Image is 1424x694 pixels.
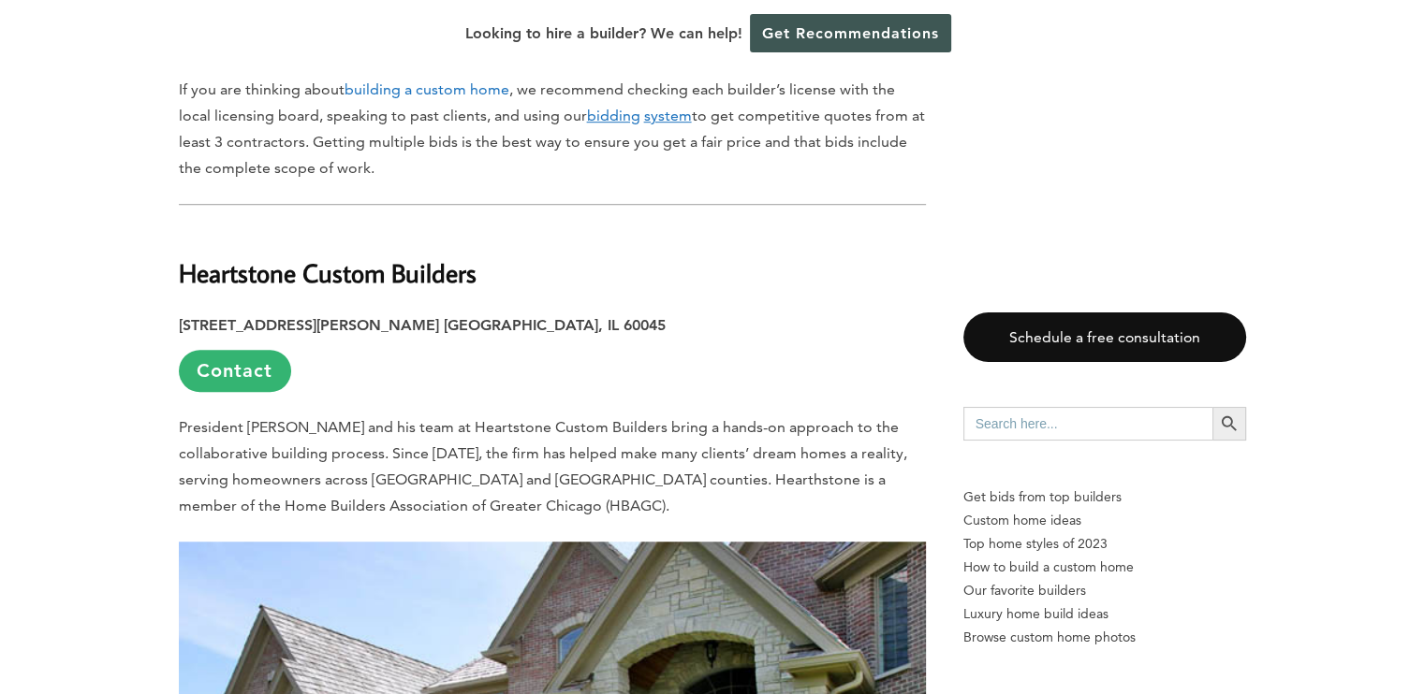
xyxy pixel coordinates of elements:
[750,14,951,52] a: Get Recommendations
[963,532,1246,556] a: Top home styles of 2023
[179,316,666,334] strong: [STREET_ADDRESS][PERSON_NAME] [GEOGRAPHIC_DATA], IL 60045
[179,256,477,289] strong: Heartstone Custom Builders
[963,485,1246,509] p: Get bids from top builders
[179,350,291,392] a: Contact
[345,80,509,98] a: building a custom home
[963,312,1246,362] a: Schedule a free consultation
[644,107,692,124] u: system
[963,556,1246,579] a: How to build a custom home
[963,579,1246,602] a: Our favorite builders
[963,602,1246,626] a: Luxury home build ideas
[179,418,907,514] span: President [PERSON_NAME] and his team at Heartstone Custom Builders bring a hands-on approach to t...
[179,77,926,181] p: If you are thinking about , we recommend checking each builder’s license with the local licensing...
[587,107,640,124] u: bidding
[963,626,1246,649] a: Browse custom home photos
[1219,413,1240,434] svg: Search
[963,509,1246,532] a: Custom home ideas
[963,407,1212,441] input: Search here...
